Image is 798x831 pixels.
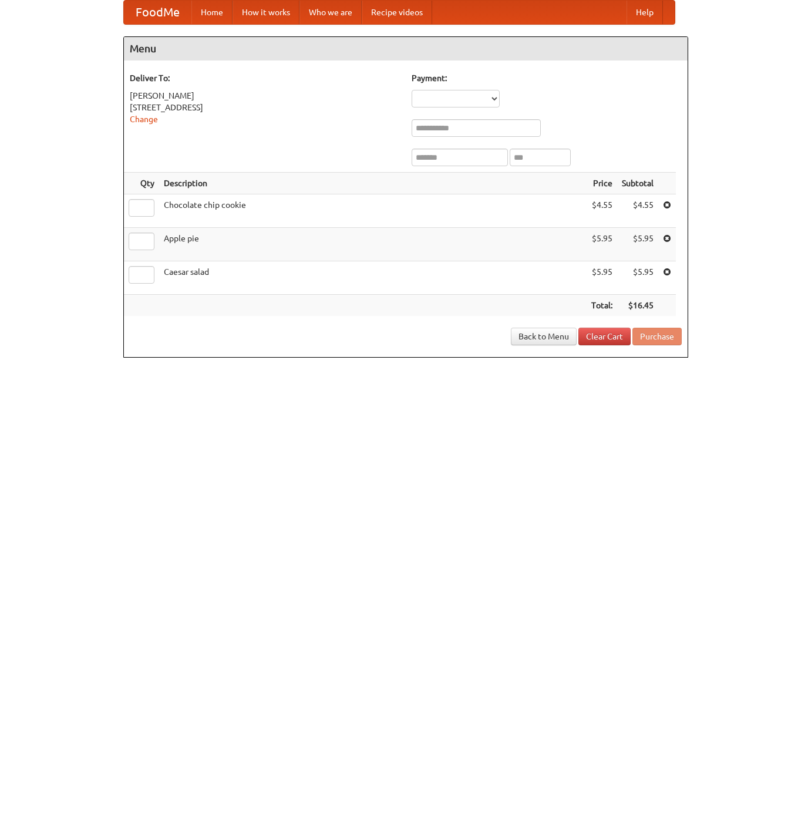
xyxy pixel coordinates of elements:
[617,194,658,228] td: $4.55
[578,328,631,345] a: Clear Cart
[159,261,587,295] td: Caesar salad
[124,173,159,194] th: Qty
[511,328,577,345] a: Back to Menu
[159,173,587,194] th: Description
[299,1,362,24] a: Who we are
[159,194,587,228] td: Chocolate chip cookie
[627,1,663,24] a: Help
[130,90,400,102] div: [PERSON_NAME]
[159,228,587,261] td: Apple pie
[362,1,432,24] a: Recipe videos
[632,328,682,345] button: Purchase
[124,1,191,24] a: FoodMe
[617,295,658,317] th: $16.45
[130,115,158,124] a: Change
[587,295,617,317] th: Total:
[124,37,688,60] h4: Menu
[587,228,617,261] td: $5.95
[617,261,658,295] td: $5.95
[587,261,617,295] td: $5.95
[587,173,617,194] th: Price
[191,1,233,24] a: Home
[130,102,400,113] div: [STREET_ADDRESS]
[617,228,658,261] td: $5.95
[587,194,617,228] td: $4.55
[412,72,682,84] h5: Payment:
[233,1,299,24] a: How it works
[130,72,400,84] h5: Deliver To:
[617,173,658,194] th: Subtotal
